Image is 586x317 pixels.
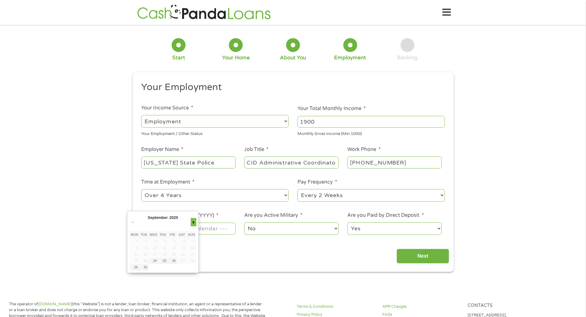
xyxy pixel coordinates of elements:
input: Cashier [244,157,338,168]
img: GetLoanNow Logo [135,4,273,21]
abbr: Thursday [159,233,166,236]
button: 25 [158,258,168,264]
label: Pay Frequency [297,179,337,185]
label: Your Income Source [141,105,193,111]
a: Terms & Conditions [297,304,375,310]
input: Walmart [141,157,235,168]
h2: Your Employment [141,81,440,93]
abbr: Wednesday [149,233,157,236]
label: Your Total Monthly Income [297,105,366,112]
button: 26 [168,258,177,264]
label: Work Phone [347,146,381,153]
button: 29 [130,264,139,271]
button: 30 [139,264,149,271]
label: Are you Active Military [244,212,302,219]
div: Start [172,54,185,61]
div: Your Employment / Other Status [141,129,289,137]
abbr: Friday [170,233,175,236]
abbr: Tuesday [141,233,147,236]
label: Time at Employment [141,179,194,185]
div: Monthly Gross Income (Min 1000) [297,129,445,137]
abbr: Monday [130,233,138,236]
input: (231) 754-4010 [347,157,441,168]
input: Next [397,249,449,264]
div: September [147,213,169,222]
label: Are you Paid by Direct Deposit [347,212,424,219]
div: About You [280,54,306,61]
div: Your Home [222,54,250,61]
button: Previous Month [130,218,135,226]
div: Banking [397,54,417,61]
label: Job Title [244,146,269,153]
button: 24 [149,258,158,264]
a: APR Charges [382,304,460,310]
div: Employment [334,54,366,61]
h4: Contacts [468,303,546,309]
div: 2025 [169,213,179,222]
label: Employer Name [141,146,183,153]
abbr: Sunday [188,233,195,236]
button: Next Month [191,218,196,226]
input: 1800 [297,116,445,128]
a: [DOMAIN_NAME] [38,302,72,307]
abbr: Saturday [179,233,185,236]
